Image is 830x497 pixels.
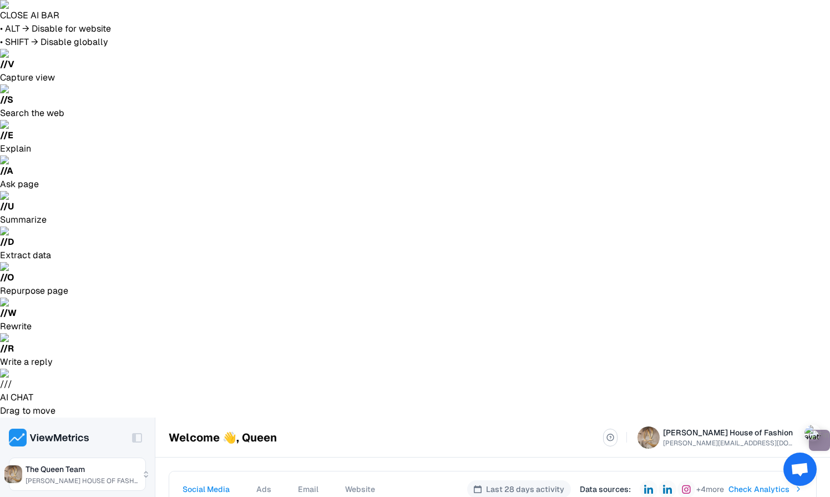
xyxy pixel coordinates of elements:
[4,465,22,483] img: The Queen Team
[486,484,564,495] p: Last 28 days activity
[26,476,138,486] span: [PERSON_NAME] HOUSE OF FASH...
[169,431,277,444] h1: Welcome 👋, Queen
[783,453,817,486] a: Open chat
[728,483,803,496] a: Check Analytics
[696,484,724,495] span: + 4 more
[26,463,85,476] span: The Queen Team
[663,427,794,438] h6: [PERSON_NAME] House of Fashion
[256,484,271,495] span: Ads
[345,484,375,495] span: Website
[580,484,631,495] p: Data sources :
[663,438,794,448] p: [PERSON_NAME][EMAIL_ADDRESS][DOMAIN_NAME]
[637,426,660,449] img: Queen Anna House of Fashion
[183,484,230,495] span: Social Media
[298,484,318,495] span: Email
[9,429,89,446] img: ViewMetrics's logo with text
